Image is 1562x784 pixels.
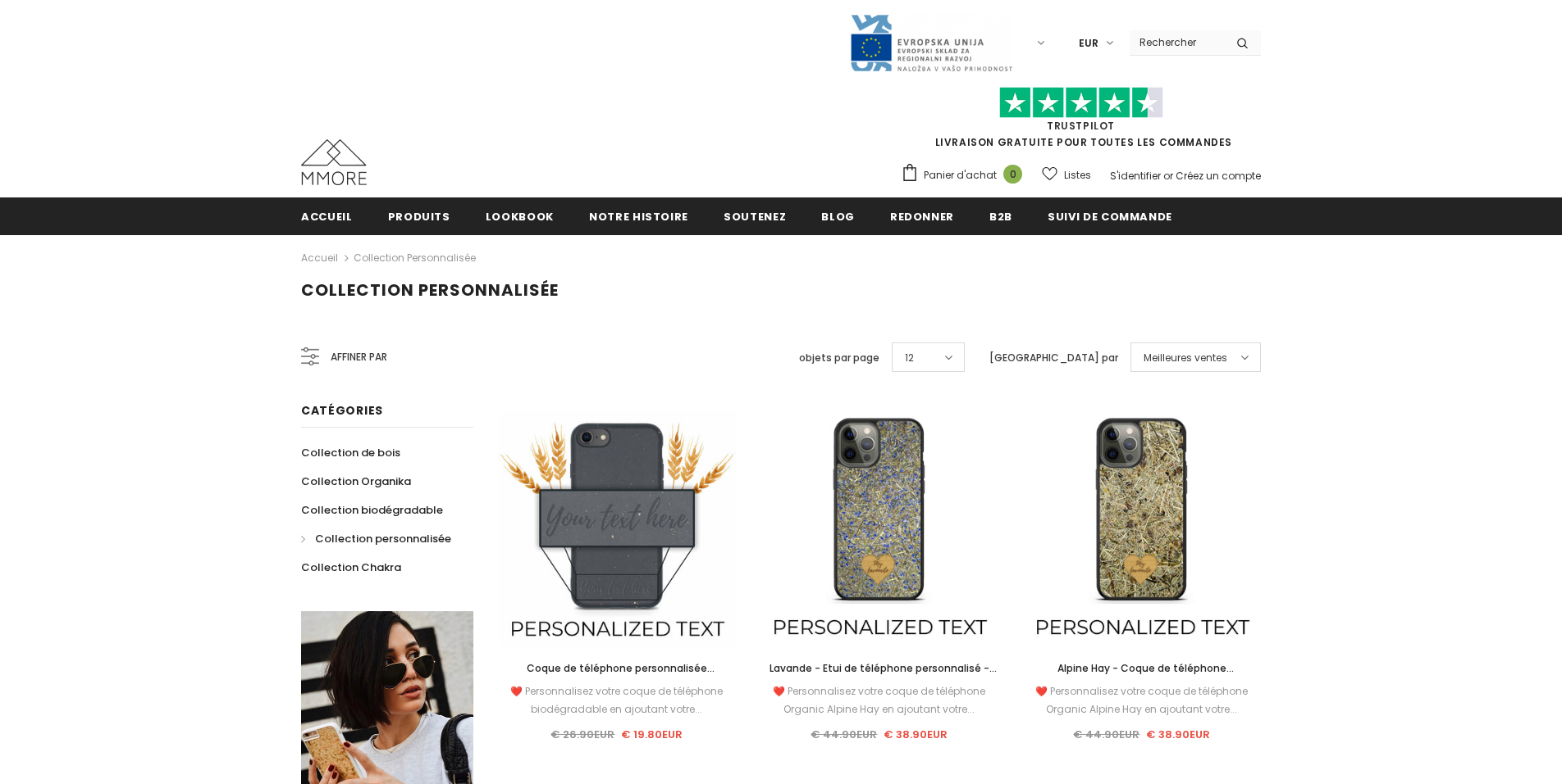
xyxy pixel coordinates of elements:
[1042,161,1091,189] a: Listes
[901,163,1030,188] a: Panier d'achat 0
[849,35,1013,49] a: Javni Razpis
[890,209,954,224] span: Redonner
[1144,350,1227,366] span: Meilleures ventes
[724,209,786,224] span: soutenez
[301,402,383,419] span: Catégories
[1048,197,1172,234] a: Suivi de commande
[301,279,559,301] span: Collection personnalisée
[884,727,948,742] span: € 38.90EUR
[1163,169,1173,183] span: or
[301,139,367,185] img: Cas MMORE
[331,348,387,366] span: Affiner par
[924,167,997,184] span: Panier d'achat
[821,209,855,224] span: Blog
[301,496,443,524] a: Collection biodégradable
[901,94,1261,149] span: LIVRAISON GRATUITE POUR TOUTES LES COMMANDES
[1146,727,1210,742] span: € 38.90EUR
[1073,727,1140,742] span: € 44.90EUR
[1110,169,1161,183] a: S'identifier
[989,209,1012,224] span: B2B
[1023,682,1261,718] div: ❤️ Personnalisez votre coque de téléphone Organic Alpine Hay en ajoutant votre...
[301,474,411,489] span: Collection Organika
[354,251,476,265] a: Collection personnalisée
[770,661,997,693] span: Lavande - Etui de téléphone personnalisé - Cadeau personnalisé
[821,197,855,234] a: Blog
[589,209,688,224] span: Notre histoire
[301,560,401,575] span: Collection Chakra
[621,727,683,742] span: € 19.80EUR
[301,553,401,582] a: Collection Chakra
[1048,209,1172,224] span: Suivi de commande
[760,682,998,718] div: ❤️ Personnalisez votre coque de téléphone Organic Alpine Hay en ajoutant votre...
[1047,119,1115,133] a: TrustPilot
[760,659,998,678] a: Lavande - Etui de téléphone personnalisé - Cadeau personnalisé
[301,445,400,460] span: Collection de bois
[388,209,450,224] span: Produits
[1046,661,1238,693] span: Alpine Hay - Coque de téléphone personnalisée - Cadeau personnalisé
[486,209,554,224] span: Lookbook
[1023,659,1261,678] a: Alpine Hay - Coque de téléphone personnalisée - Cadeau personnalisé
[388,197,450,234] a: Produits
[301,209,353,224] span: Accueil
[550,727,614,742] span: € 26.90EUR
[849,13,1013,73] img: Javni Razpis
[811,727,877,742] span: € 44.90EUR
[527,661,715,693] span: Coque de téléphone personnalisée biodégradable - Noire
[989,350,1118,366] label: [GEOGRAPHIC_DATA] par
[799,350,879,366] label: objets par page
[890,197,954,234] a: Redonner
[999,87,1163,119] img: Faites confiance aux étoiles pilotes
[1064,167,1091,184] span: Listes
[1130,30,1224,54] input: Search Site
[989,197,1012,234] a: B2B
[486,197,554,234] a: Lookbook
[1079,35,1098,52] span: EUR
[1003,165,1022,184] span: 0
[589,197,688,234] a: Notre histoire
[301,248,338,268] a: Accueil
[301,467,411,496] a: Collection Organika
[301,524,451,553] a: Collection personnalisée
[301,502,443,518] span: Collection biodégradable
[1176,169,1261,183] a: Créez un compte
[905,350,914,366] span: 12
[498,659,736,678] a: Coque de téléphone personnalisée biodégradable - Noire
[724,197,786,234] a: soutenez
[498,682,736,718] div: ❤️ Personnalisez votre coque de téléphone biodégradable en ajoutant votre...
[315,531,451,546] span: Collection personnalisée
[301,438,400,467] a: Collection de bois
[301,197,353,234] a: Accueil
